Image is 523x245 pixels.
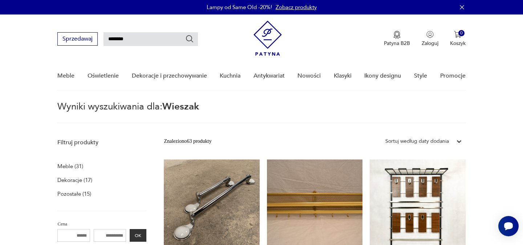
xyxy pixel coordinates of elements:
a: Dekoracje i przechowywanie [132,62,207,90]
a: Promocje [440,62,466,90]
button: OK [130,229,146,242]
a: Pozostałe (15) [57,189,91,199]
div: Sortuj według daty dodania [385,137,449,145]
a: Style [414,62,427,90]
a: Zobacz produkty [276,4,317,11]
a: Antykwariat [254,62,285,90]
button: Zaloguj [422,31,438,47]
p: Koszyk [450,40,466,47]
img: Patyna - sklep z meblami i dekoracjami vintage [254,21,282,56]
iframe: Smartsupp widget button [498,216,519,236]
p: Zaloguj [422,40,438,47]
p: Cena [57,220,146,228]
img: Ikona medalu [393,31,401,39]
p: Patyna B2B [384,40,410,47]
a: Dekoracje (17) [57,175,92,185]
a: Kuchnia [220,62,240,90]
a: Klasyki [334,62,352,90]
span: Wieszak [162,100,199,113]
p: Wyniki wyszukiwania dla: [57,102,465,123]
a: Nowości [297,62,321,90]
button: Patyna B2B [384,31,410,47]
p: Filtruj produkty [57,138,146,146]
button: Szukaj [185,34,194,43]
img: Ikonka użytkownika [426,31,434,38]
a: Ikony designu [364,62,401,90]
a: Sprzedawaj [57,37,98,42]
a: Meble [57,62,74,90]
a: Oświetlenie [88,62,119,90]
button: 0Koszyk [450,31,466,47]
a: Ikona medaluPatyna B2B [384,31,410,47]
a: Meble (31) [57,161,83,171]
div: 0 [458,30,465,36]
p: Lampy od Same Old -20%! [207,4,272,11]
img: Ikona koszyka [454,31,461,38]
div: Znaleziono 63 produkty [164,137,211,145]
button: Sprzedawaj [57,32,98,46]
